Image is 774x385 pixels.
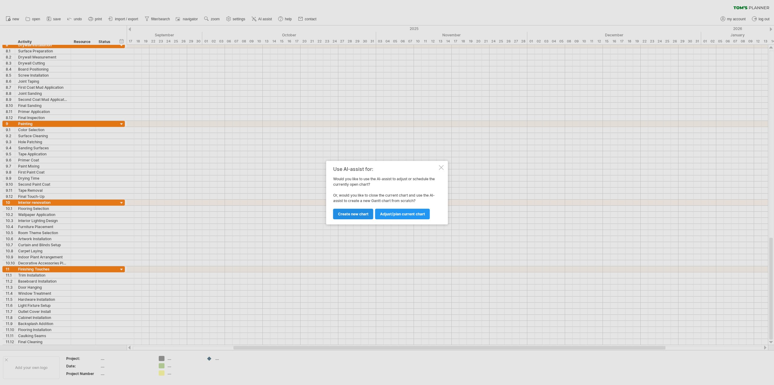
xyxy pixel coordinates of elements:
a: Create new chart [333,209,373,219]
span: Adjust/plan current chart [380,212,425,216]
a: Adjust/plan current chart [375,209,430,219]
span: Create new chart [338,212,369,216]
div: Would you like to use the AI-assist to adjust or schedule the currently open chart? Or, would you... [333,166,438,219]
div: Use AI-assist for: [333,166,438,172]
